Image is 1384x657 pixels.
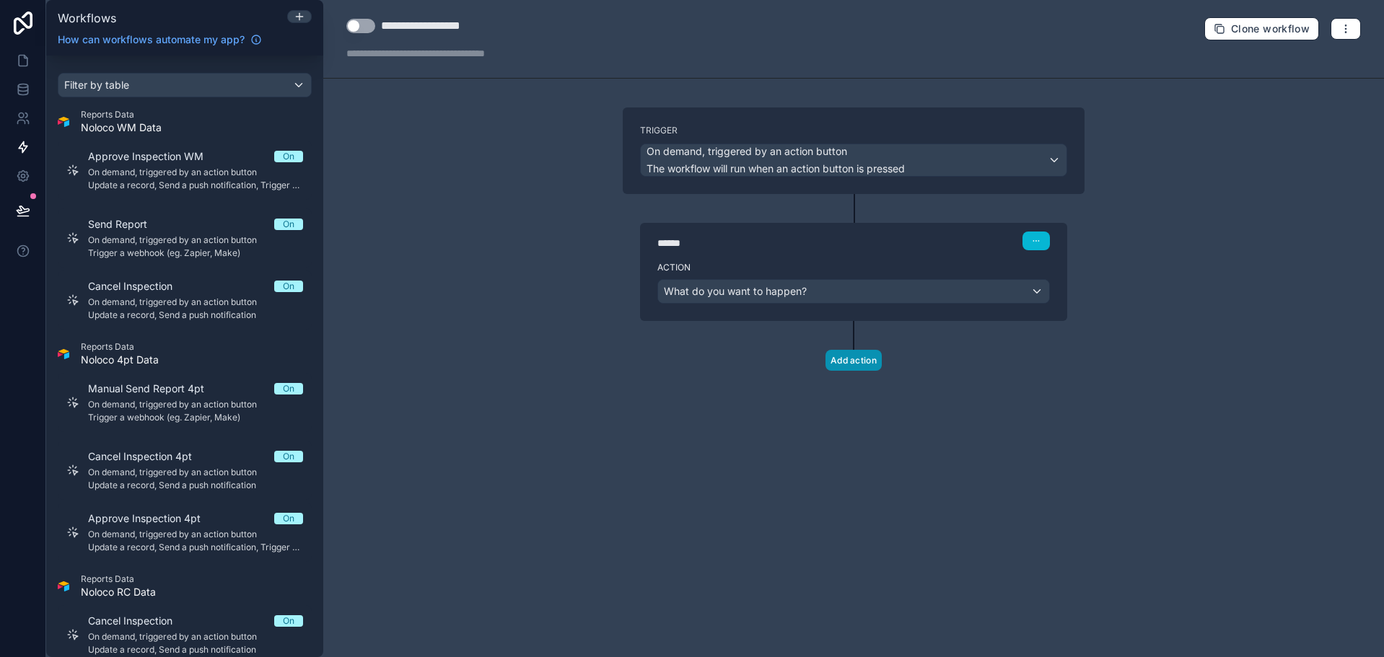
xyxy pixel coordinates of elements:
span: Update a record, Send a push notification, Trigger a webhook (eg. Zapier, Make) [88,180,303,191]
span: Reports Data [81,341,159,353]
span: Trigger a webhook (eg. Zapier, Make) [88,412,303,423]
a: How can workflows automate my app? [52,32,268,47]
img: Airtable Logo [58,581,69,592]
span: Send Report [88,217,165,232]
a: Approve Inspection WMOnOn demand, triggered by an action buttonUpdate a record, Send a push notif... [58,141,312,200]
span: How can workflows automate my app? [58,32,245,47]
span: On demand, triggered by an action button [88,296,303,308]
span: Manual Send Report 4pt [88,382,222,396]
span: Update a record, Send a push notification, Trigger a webhook (eg. Zapier, Make) [88,542,303,553]
span: Workflows [58,11,116,25]
span: Reports Data [81,109,162,120]
button: Clone workflow [1204,17,1319,40]
span: Approve Inspection WM [88,149,221,164]
span: On demand, triggered by an action button [88,167,303,178]
div: On [283,615,294,627]
span: Update a record, Send a push notification [88,480,303,491]
label: Trigger [640,125,1067,136]
span: On demand, triggered by an action button [88,631,303,643]
a: Manual Send Report 4ptOnOn demand, triggered by an action buttonTrigger a webhook (eg. Zapier, Make) [58,373,312,432]
span: Reports Data [81,573,156,585]
span: Update a record, Send a push notification [88,644,303,656]
button: Add action [825,350,882,371]
span: The workflow will run when an action button is pressed [647,162,905,175]
span: What do you want to happen? [664,285,807,297]
div: On [283,151,294,162]
span: On demand, triggered by an action button [88,529,303,540]
a: Cancel Inspection 4ptOnOn demand, triggered by an action buttonUpdate a record, Send a push notif... [58,441,312,500]
span: Approve Inspection 4pt [88,511,218,526]
a: Send ReportOnOn demand, triggered by an action buttonTrigger a webhook (eg. Zapier, Make) [58,208,312,268]
span: Filter by table [64,79,129,91]
span: Cancel Inspection 4pt [88,449,209,464]
div: On [283,219,294,230]
span: Trigger a webhook (eg. Zapier, Make) [88,247,303,259]
span: Noloco WM Data [81,120,162,135]
div: On [283,281,294,292]
span: On demand, triggered by an action button [88,234,303,246]
button: What do you want to happen? [657,279,1050,304]
span: Noloco RC Data [81,585,156,599]
div: On [283,513,294,524]
img: Airtable Logo [58,116,69,128]
a: Cancel InspectionOnOn demand, triggered by an action buttonUpdate a record, Send a push notification [58,270,312,330]
button: Filter by table [58,73,312,97]
span: Cancel Inspection [88,279,190,294]
span: On demand, triggered by an action button [88,399,303,410]
span: Clone workflow [1231,22,1310,35]
span: Update a record, Send a push notification [88,309,303,321]
div: scrollable content [46,56,323,657]
span: Noloco 4pt Data [81,353,159,367]
span: On demand, triggered by an action button [647,144,847,159]
label: Action [657,262,1050,273]
button: On demand, triggered by an action buttonThe workflow will run when an action button is pressed [640,144,1067,177]
span: Cancel Inspection [88,614,190,628]
span: On demand, triggered by an action button [88,467,303,478]
div: On [283,451,294,462]
div: On [283,383,294,394]
img: Airtable Logo [58,348,69,360]
a: Approve Inspection 4ptOnOn demand, triggered by an action buttonUpdate a record, Send a push noti... [58,503,312,562]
